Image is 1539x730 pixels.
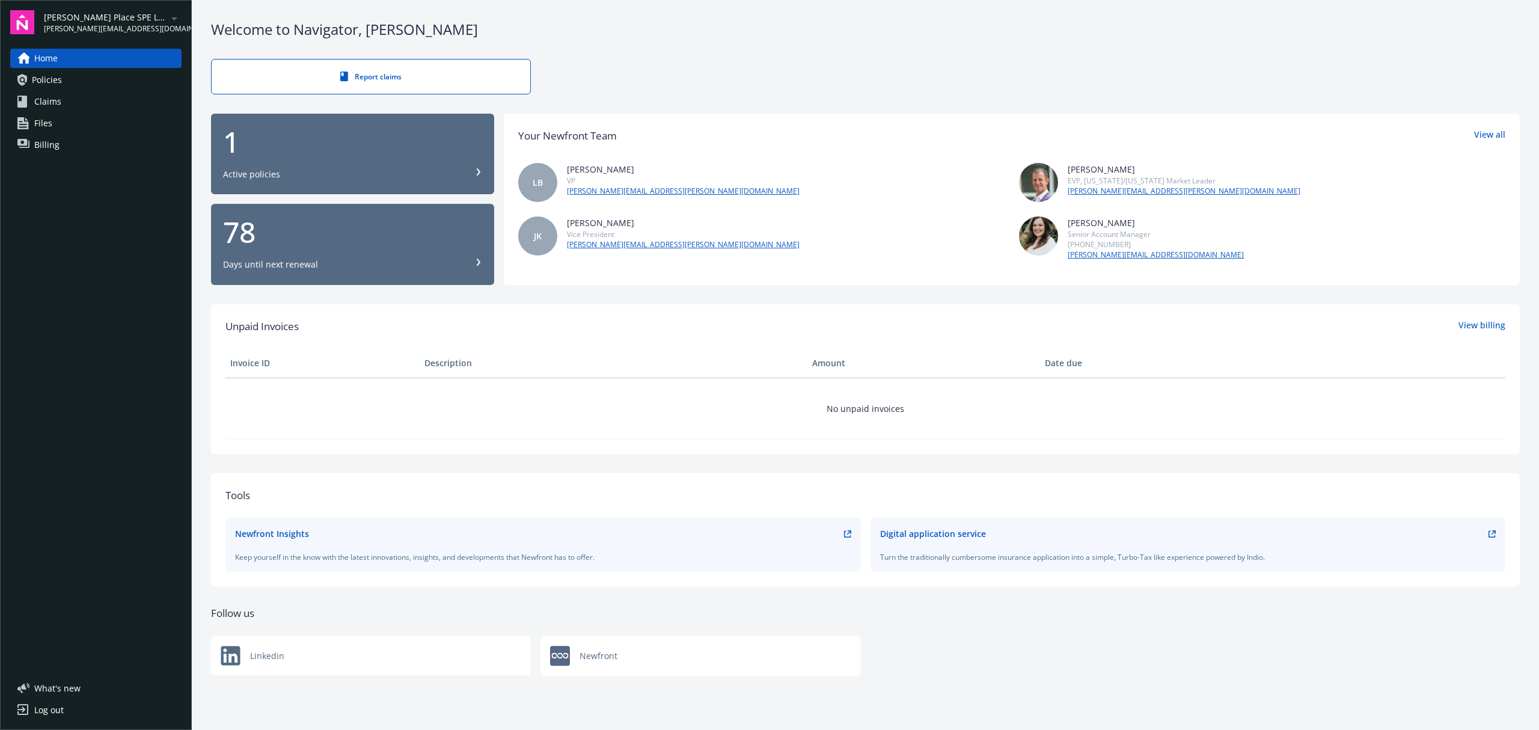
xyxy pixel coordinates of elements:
[10,10,34,34] img: navigator-logo.svg
[211,204,494,285] button: 78Days until next renewal
[221,646,240,666] img: Newfront logo
[550,646,570,666] img: Newfront logo
[1019,216,1058,256] img: photo
[1068,216,1244,229] div: [PERSON_NAME]
[235,527,309,540] div: Newfront Insights
[211,636,531,676] a: Newfront logoLinkedin
[567,163,800,176] div: [PERSON_NAME]
[1474,128,1505,144] a: View all
[518,128,617,144] div: Your Newfront Team
[211,636,531,675] div: Linkedin
[34,135,60,155] span: Billing
[223,259,318,271] div: Days until next renewal
[32,70,62,90] span: Policies
[34,49,58,68] span: Home
[235,552,851,562] div: Keep yourself in the know with the latest innovations, insights, and developments that Newfront h...
[44,11,167,23] span: [PERSON_NAME] Place SPE LLC
[211,19,1520,40] div: Welcome to Navigator , [PERSON_NAME]
[223,218,482,247] div: 78
[223,168,280,180] div: Active policies
[420,349,807,378] th: Description
[10,135,182,155] a: Billing
[10,92,182,111] a: Claims
[540,636,860,676] a: Newfront logoNewfront
[1068,239,1244,250] div: [PHONE_NUMBER]
[1068,229,1244,239] div: Senior Account Manager
[533,176,543,189] span: LB
[211,114,494,195] button: 1Active policies
[880,552,1496,562] div: Turn the traditionally cumbersome insurance application into a simple, Turbo-Tax like experience ...
[10,682,100,695] button: What's new
[225,488,1505,503] div: Tools
[44,10,182,34] button: [PERSON_NAME] Place SPE LLC[PERSON_NAME][EMAIL_ADDRESS][DOMAIN_NAME]arrowDropDown
[1068,176,1300,186] div: EVP, [US_STATE]/[US_STATE] Market Leader
[1458,319,1505,334] a: View billing
[34,682,81,695] span: What ' s new
[1068,163,1300,176] div: [PERSON_NAME]
[211,606,1520,621] div: Follow us
[236,72,506,82] div: Report claims
[10,114,182,133] a: Files
[1068,186,1300,197] a: [PERSON_NAME][EMAIL_ADDRESS][PERSON_NAME][DOMAIN_NAME]
[1040,349,1234,378] th: Date due
[567,239,800,250] a: [PERSON_NAME][EMAIL_ADDRESS][PERSON_NAME][DOMAIN_NAME]
[880,527,986,540] div: Digital application service
[540,636,860,676] div: Newfront
[567,216,800,229] div: [PERSON_NAME]
[1019,163,1058,202] img: photo
[44,23,167,34] span: [PERSON_NAME][EMAIL_ADDRESS][DOMAIN_NAME]
[225,349,420,378] th: Invoice ID
[34,92,61,111] span: Claims
[34,701,64,720] div: Log out
[167,11,182,25] a: arrowDropDown
[534,230,542,242] span: JK
[567,229,800,239] div: Vice President
[1068,250,1244,260] a: [PERSON_NAME][EMAIL_ADDRESS][DOMAIN_NAME]
[567,176,800,186] div: VP
[223,127,482,156] div: 1
[10,70,182,90] a: Policies
[567,186,800,197] a: [PERSON_NAME][EMAIL_ADDRESS][PERSON_NAME][DOMAIN_NAME]
[225,378,1505,439] td: No unpaid invoices
[10,49,182,68] a: Home
[34,114,52,133] span: Files
[807,349,1040,378] th: Amount
[225,319,299,334] span: Unpaid Invoices
[211,59,531,94] a: Report claims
